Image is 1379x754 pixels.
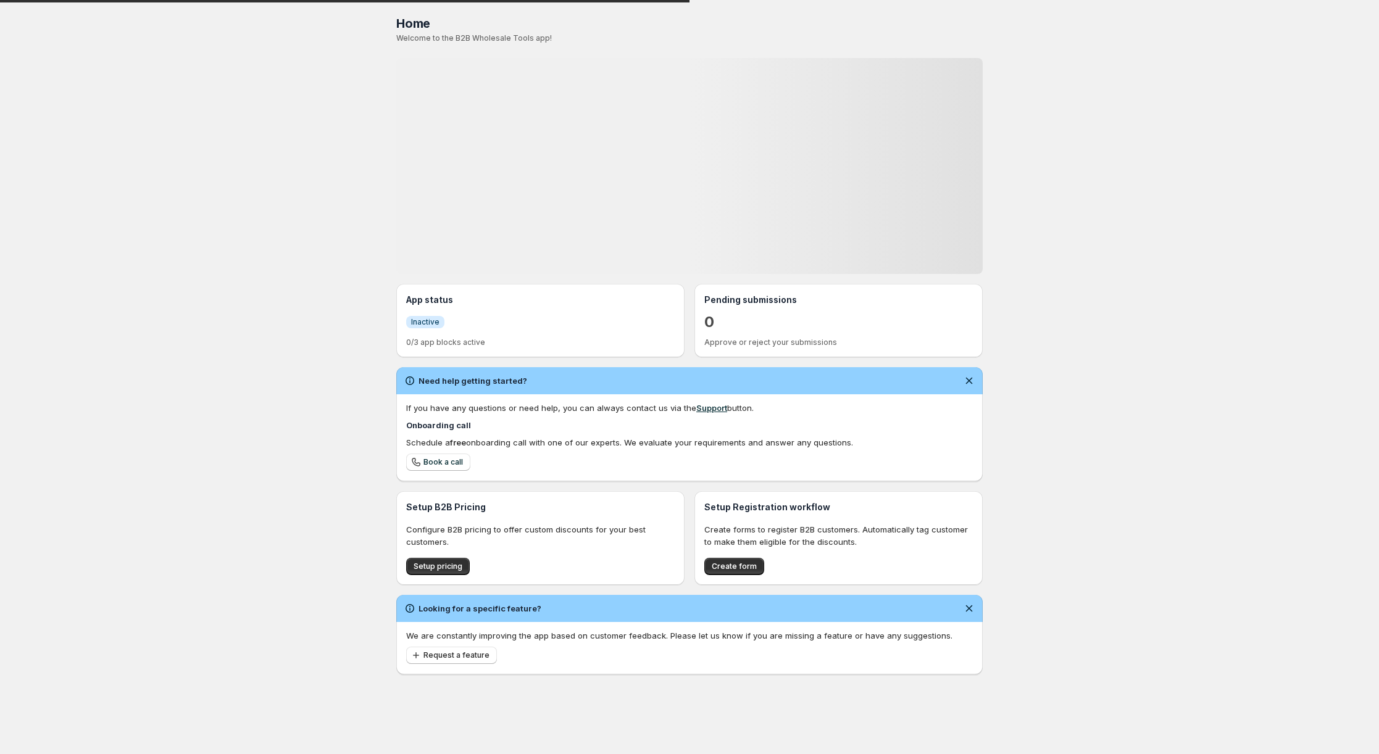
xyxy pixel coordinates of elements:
[406,436,973,449] div: Schedule a onboarding call with one of our experts. We evaluate your requirements and answer any ...
[704,558,764,575] button: Create form
[406,558,470,575] button: Setup pricing
[704,501,973,513] h3: Setup Registration workflow
[406,629,973,642] p: We are constantly improving the app based on customer feedback. Please let us know if you are mis...
[423,457,463,467] span: Book a call
[423,650,490,660] span: Request a feature
[406,315,444,328] a: InfoInactive
[406,523,675,548] p: Configure B2B pricing to offer custom discounts for your best customers.
[712,561,757,571] span: Create form
[704,338,973,347] p: Approve or reject your submissions
[696,403,727,413] a: Support
[406,402,973,414] div: If you have any questions or need help, you can always contact us via the button.
[406,454,470,471] a: Book a call
[450,437,466,447] b: free
[419,602,541,615] h2: Looking for a specific feature?
[960,600,978,617] button: Dismiss notification
[406,338,675,347] p: 0/3 app blocks active
[411,317,440,327] span: Inactive
[960,372,978,389] button: Dismiss notification
[396,33,983,43] p: Welcome to the B2B Wholesale Tools app!
[419,375,527,387] h2: Need help getting started?
[406,647,497,664] button: Request a feature
[396,16,430,31] span: Home
[704,523,973,548] p: Create forms to register B2B customers. Automatically tag customer to make them eligible for the ...
[406,501,675,513] h3: Setup B2B Pricing
[406,419,973,431] h4: Onboarding call
[414,561,462,571] span: Setup pricing
[406,294,675,306] h3: App status
[704,312,714,332] a: 0
[704,294,973,306] h3: Pending submissions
